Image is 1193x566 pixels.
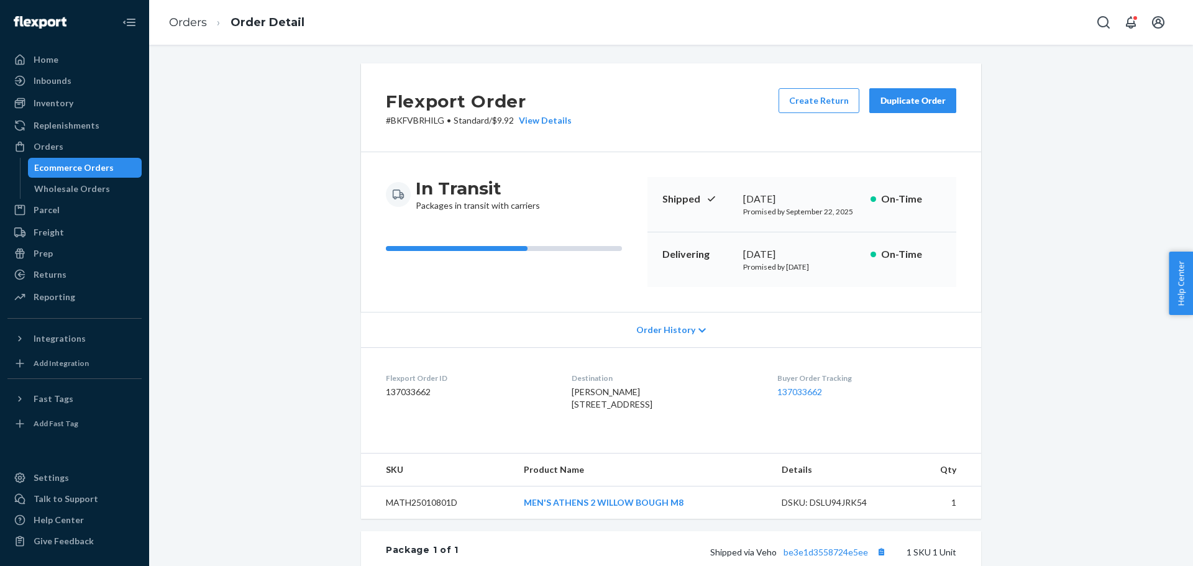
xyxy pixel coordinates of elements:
[34,97,73,109] div: Inventory
[1118,10,1143,35] button: Open notifications
[34,472,69,484] div: Settings
[743,247,861,262] div: [DATE]
[7,389,142,409] button: Fast Tags
[7,50,142,70] a: Home
[34,162,114,174] div: Ecommerce Orders
[34,140,63,153] div: Orders
[7,287,142,307] a: Reporting
[416,177,540,199] h3: In Transit
[34,247,53,260] div: Prep
[710,547,889,557] span: Shipped via Veho
[7,265,142,285] a: Returns
[880,94,946,107] div: Duplicate Order
[34,204,60,216] div: Parcel
[34,183,110,195] div: Wholesale Orders
[14,16,66,29] img: Flexport logo
[908,454,981,486] th: Qty
[908,486,981,519] td: 1
[34,514,84,526] div: Help Center
[361,486,514,519] td: MATH25010801D
[28,179,142,199] a: Wholesale Orders
[386,88,572,114] h2: Flexport Order
[386,544,459,560] div: Package 1 of 1
[777,373,956,383] dt: Buyer Order Tracking
[779,88,859,113] button: Create Return
[7,200,142,220] a: Parcel
[34,535,94,547] div: Give Feedback
[386,373,552,383] dt: Flexport Order ID
[772,454,908,486] th: Details
[514,114,572,127] button: View Details
[873,544,889,560] button: Copy tracking number
[361,454,514,486] th: SKU
[7,414,142,434] a: Add Fast Tag
[34,332,86,345] div: Integrations
[34,493,98,505] div: Talk to Support
[34,358,89,368] div: Add Integration
[459,544,956,560] div: 1 SKU 1 Unit
[514,454,772,486] th: Product Name
[1169,252,1193,315] button: Help Center
[454,115,489,126] span: Standard
[7,93,142,113] a: Inventory
[7,244,142,263] a: Prep
[28,158,142,178] a: Ecommerce Orders
[7,71,142,91] a: Inbounds
[7,137,142,157] a: Orders
[1091,10,1116,35] button: Open Search Box
[159,4,314,41] ol: breadcrumbs
[524,497,683,508] a: MEN'S ATHENS 2 WILLOW BOUGH M8
[1146,10,1171,35] button: Open account menu
[117,10,142,35] button: Close Navigation
[416,177,540,212] div: Packages in transit with carriers
[34,53,58,66] div: Home
[572,373,757,383] dt: Destination
[7,222,142,242] a: Freight
[34,75,71,87] div: Inbounds
[7,116,142,135] a: Replenishments
[34,119,99,132] div: Replenishments
[7,329,142,349] button: Integrations
[7,531,142,551] button: Give Feedback
[7,468,142,488] a: Settings
[869,88,956,113] button: Duplicate Order
[782,496,898,509] div: DSKU: DSLU94JRK54
[386,114,572,127] p: # BKFVBRHILG / $9.92
[7,489,142,509] a: Talk to Support
[881,192,941,206] p: On-Time
[7,510,142,530] a: Help Center
[662,247,733,262] p: Delivering
[743,206,861,217] p: Promised by September 22, 2025
[231,16,304,29] a: Order Detail
[386,386,552,398] dd: 137033662
[743,192,861,206] div: [DATE]
[34,268,66,281] div: Returns
[784,547,868,557] a: be3e1d3558724e5ee
[169,16,207,29] a: Orders
[777,386,822,397] a: 137033662
[572,386,652,409] span: [PERSON_NAME] [STREET_ADDRESS]
[34,291,75,303] div: Reporting
[743,262,861,272] p: Promised by [DATE]
[881,247,941,262] p: On-Time
[447,115,451,126] span: •
[7,354,142,373] a: Add Integration
[636,324,695,336] span: Order History
[34,418,78,429] div: Add Fast Tag
[662,192,733,206] p: Shipped
[34,226,64,239] div: Freight
[34,393,73,405] div: Fast Tags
